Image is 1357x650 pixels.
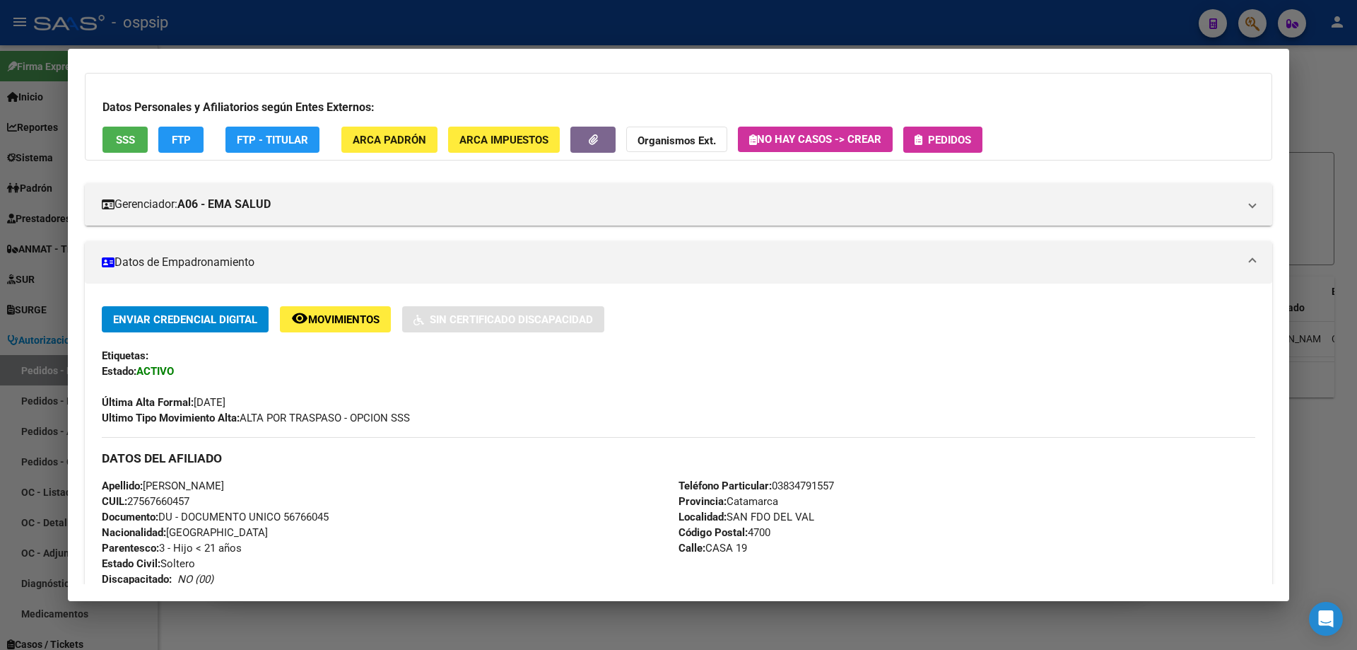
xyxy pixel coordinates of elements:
[291,310,308,327] mat-icon: remove_red_eye
[353,134,426,146] span: ARCA Padrón
[102,480,224,492] span: [PERSON_NAME]
[102,412,410,424] span: ALTA POR TRASPASO - OPCION SSS
[102,127,148,153] button: SSS
[85,183,1272,226] mat-expansion-panel-header: Gerenciador:A06 - EMA SALUD
[102,573,172,586] strong: Discapacitado:
[172,134,191,146] span: FTP
[626,127,727,153] button: Organismos Ext.
[102,495,127,508] strong: CUIL:
[116,134,135,146] span: SSS
[102,542,159,555] strong: Parentesco:
[102,480,143,492] strong: Apellido:
[903,127,982,153] button: Pedidos
[177,573,213,586] i: NO (00)
[85,241,1272,284] mat-expansion-panel-header: Datos de Empadronamiento
[928,134,971,146] span: Pedidos
[678,511,814,523] span: SAN FDO DEL VAL
[678,495,727,508] strong: Provincia:
[280,306,391,332] button: Movimientos
[430,313,593,326] span: Sin Certificado Discapacidad
[678,495,778,508] span: Catamarca
[102,526,268,539] span: [GEOGRAPHIC_DATA]
[738,127,893,152] button: No hay casos -> Crear
[402,306,604,332] button: Sin Certificado Discapacidad
[102,451,1255,466] h3: DATOS DEL AFILIADO
[749,133,881,146] span: No hay casos -> Crear
[678,526,748,539] strong: Código Postal:
[102,557,195,570] span: Soltero
[113,313,257,326] span: Enviar Credencial Digital
[136,365,174,378] strong: ACTIVO
[102,99,1255,116] h3: Datos Personales y Afiliatorios según Entes Externos:
[678,480,834,492] span: 03834791557
[102,396,194,409] strong: Última Alta Formal:
[102,254,1238,271] mat-panel-title: Datos de Empadronamiento
[448,127,560,153] button: ARCA Impuestos
[308,313,380,326] span: Movimientos
[678,511,727,523] strong: Localidad:
[341,127,437,153] button: ARCA Padrón
[102,306,269,332] button: Enviar Credencial Digital
[102,511,158,523] strong: Documento:
[1309,602,1343,636] div: Open Intercom Messenger
[102,396,225,409] span: [DATE]
[102,511,329,523] span: DU - DOCUMENTO UNICO 56766045
[177,196,271,213] strong: A06 - EMA SALUD
[102,412,240,424] strong: Ultimo Tipo Movimiento Alta:
[237,134,308,146] span: FTP - Titular
[102,495,189,508] span: 27567660457
[102,196,1238,213] mat-panel-title: Gerenciador:
[459,134,548,146] span: ARCA Impuestos
[102,526,166,539] strong: Nacionalidad:
[638,134,716,147] strong: Organismos Ext.
[102,365,136,378] strong: Estado:
[678,480,772,492] strong: Teléfono Particular:
[102,542,242,555] span: 3 - Hijo < 21 años
[678,542,705,555] strong: Calle:
[678,542,747,555] span: CASA 19
[102,557,160,570] strong: Estado Civil:
[225,127,319,153] button: FTP - Titular
[102,349,148,362] strong: Etiquetas:
[158,127,204,153] button: FTP
[678,526,770,539] span: 4700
